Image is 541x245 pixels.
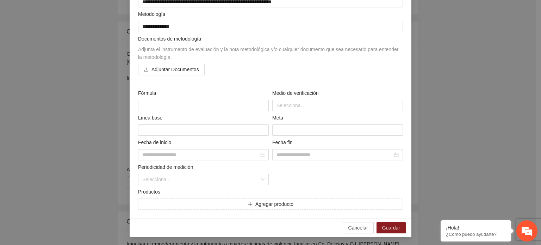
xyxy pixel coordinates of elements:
[272,139,295,146] span: Fecha fin
[272,89,321,97] span: Medio de verificación
[138,89,159,97] span: Fórmula
[151,66,199,73] span: Adjuntar Documentos
[343,222,374,233] button: Cancelar
[377,222,406,233] button: Guardar
[272,114,286,122] span: Meta
[138,198,403,210] button: plusAgregar producto
[138,10,168,18] span: Metodología
[37,36,118,45] div: Chatee con nosotros ahora
[348,224,368,232] span: Cancelar
[138,139,174,146] span: Fecha de inicio
[138,188,163,196] span: Productos
[41,81,97,153] span: Estamos en línea.
[138,163,196,171] span: Periodicidad de medición
[138,114,165,122] span: Línea base
[4,167,134,192] textarea: Escriba su mensaje y pulse “Intro”
[248,202,253,207] span: plus
[138,47,398,60] span: Adjunta el instrumento de evaluación y la nota metodológica y/o cualquier documento que sea neces...
[382,224,400,232] span: Guardar
[138,36,201,42] span: Documentos de metodología
[446,232,506,237] p: ¿Cómo puedo ayudarte?
[255,200,293,208] span: Agregar producto
[116,4,132,20] div: Minimizar ventana de chat en vivo
[138,64,205,75] button: uploadAdjuntar Documentos
[144,67,149,73] span: upload
[446,225,506,231] div: ¡Hola!
[138,67,205,72] span: uploadAdjuntar Documentos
